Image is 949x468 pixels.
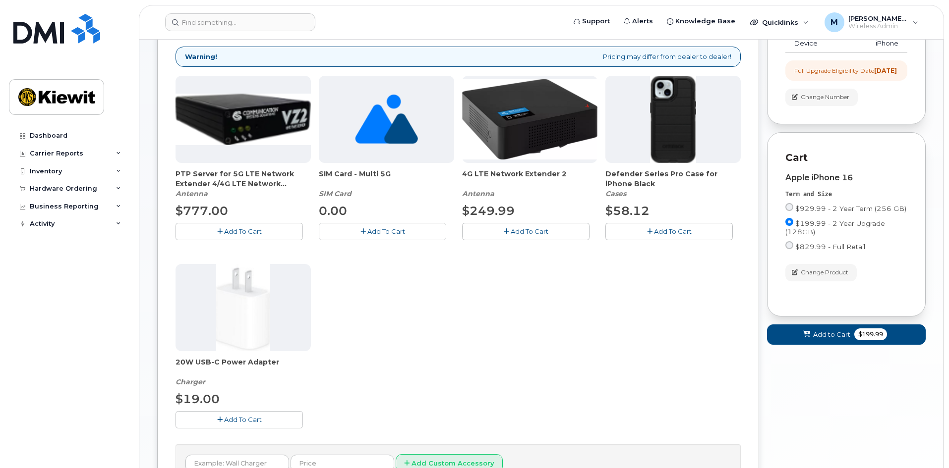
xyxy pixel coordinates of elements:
[675,16,735,26] span: Knowledge Base
[785,218,793,226] input: $199.99 - 2 Year Upgrade (128GB)
[319,189,352,198] em: SIM Card
[216,264,270,351] img: apple20w.jpg
[224,227,262,235] span: Add To Cart
[319,169,454,199] div: SIM Card - Multi 5G
[355,76,418,163] img: no_image_found-2caef05468ed5679b831cfe6fc140e25e0c280774317ffc20a367ab7fd17291e.png
[224,416,262,423] span: Add To Cart
[785,219,885,236] span: $199.99 - 2 Year Upgrade (128GB)
[176,204,228,218] span: $777.00
[785,190,907,199] div: Term and Size
[176,377,205,386] em: Charger
[801,268,848,277] span: Change Product
[567,11,617,31] a: Support
[848,22,908,30] span: Wireless Admin
[785,241,793,249] input: $829.99 - Full Retail
[767,324,926,345] button: Add to Cart $199.99
[848,14,908,22] span: [PERSON_NAME].[PERSON_NAME]
[632,16,653,26] span: Alerts
[813,330,850,339] span: Add to Cart
[795,205,906,212] span: $929.99 - 2 Year Term (256 GB)
[854,328,887,340] span: $199.99
[367,227,405,235] span: Add To Cart
[650,76,697,163] img: defenderiphone14.png
[660,11,742,31] a: Knowledge Base
[654,227,692,235] span: Add To Cart
[818,12,925,32] div: Melissa.Arnsdorff
[743,12,816,32] div: Quicklinks
[176,189,208,198] em: Antenna
[176,94,311,145] img: Casa_Sysem.png
[176,411,303,428] button: Add To Cart
[165,13,315,31] input: Find something...
[462,223,590,240] button: Add To Cart
[605,204,650,218] span: $58.12
[582,16,610,26] span: Support
[785,264,857,281] button: Change Product
[511,227,548,235] span: Add To Cart
[762,18,798,26] span: Quicklinks
[617,11,660,31] a: Alerts
[830,16,838,28] span: M
[176,169,311,189] span: PTP Server for 5G LTE Network Extender 4/4G LTE Network Extender 3
[605,223,733,240] button: Add To Cart
[462,169,597,189] span: 4G LTE Network Extender 2
[319,169,454,189] span: SIM Card - Multi 5G
[785,151,907,165] p: Cart
[906,425,942,461] iframe: Messenger Launcher
[785,173,907,182] div: Apple iPhone 16
[830,35,907,52] td: iPhone
[176,169,311,199] div: PTP Server for 5G LTE Network Extender 4/4G LTE Network Extender 3
[176,223,303,240] button: Add To Cart
[176,47,741,67] div: Pricing may differ from dealer to dealer!
[785,203,793,211] input: $929.99 - 2 Year Term (256 GB)
[176,357,311,377] span: 20W USB-C Power Adapter
[794,66,897,75] div: Full Upgrade Eligibility Date
[462,79,597,159] img: 4glte_extender.png
[319,204,347,218] span: 0.00
[605,169,741,189] span: Defender Series Pro Case for iPhone Black
[185,52,217,61] strong: Warning!
[176,357,311,387] div: 20W USB-C Power Adapter
[605,169,741,199] div: Defender Series Pro Case for iPhone Black
[462,204,515,218] span: $249.99
[605,189,626,198] em: Cases
[319,223,446,240] button: Add To Cart
[462,189,494,198] em: Antenna
[785,35,830,52] td: Device
[801,93,849,102] span: Change Number
[874,67,897,74] strong: [DATE]
[795,243,865,251] span: $829.99 - Full Retail
[785,89,858,106] button: Change Number
[176,392,220,406] span: $19.00
[462,169,597,199] div: 4G LTE Network Extender 2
